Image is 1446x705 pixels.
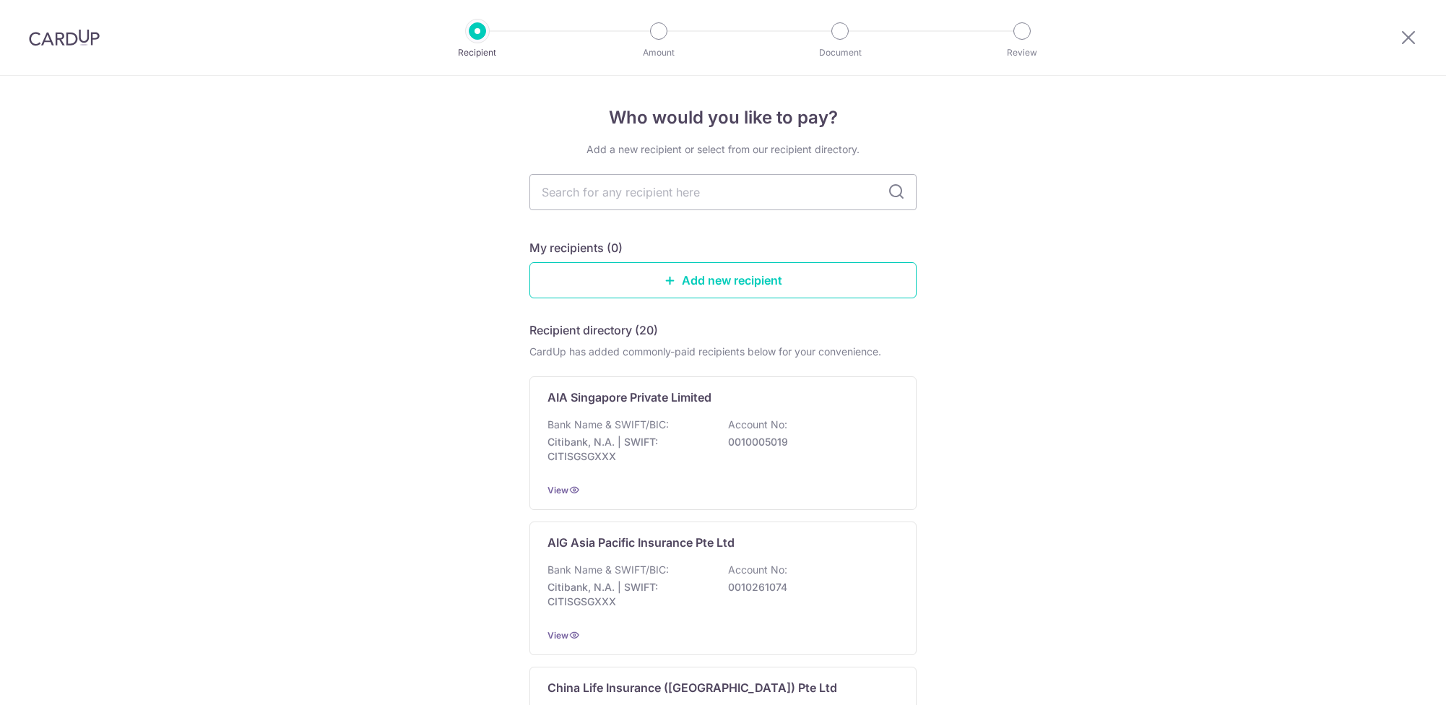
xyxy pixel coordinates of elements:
[728,563,787,577] p: Account No:
[605,46,712,60] p: Amount
[547,435,709,464] p: Citibank, N.A. | SWIFT: CITISGSGXXX
[728,435,890,449] p: 0010005019
[547,418,669,432] p: Bank Name & SWIFT/BIC:
[529,345,917,359] div: CardUp has added commonly-paid recipients below for your convenience.
[547,485,568,496] a: View
[29,29,100,46] img: CardUp
[547,389,711,406] p: AIA Singapore Private Limited
[547,630,568,641] a: View
[728,418,787,432] p: Account No:
[424,46,531,60] p: Recipient
[728,580,890,594] p: 0010261074
[547,679,837,696] p: China Life Insurance ([GEOGRAPHIC_DATA]) Pte Ltd
[529,105,917,131] h4: Who would you like to pay?
[547,580,709,609] p: Citibank, N.A. | SWIFT: CITISGSGXXX
[787,46,893,60] p: Document
[529,174,917,210] input: Search for any recipient here
[547,563,669,577] p: Bank Name & SWIFT/BIC:
[547,534,735,551] p: AIG Asia Pacific Insurance Pte Ltd
[969,46,1075,60] p: Review
[529,142,917,157] div: Add a new recipient or select from our recipient directory.
[529,262,917,298] a: Add new recipient
[529,321,658,339] h5: Recipient directory (20)
[529,239,623,256] h5: My recipients (0)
